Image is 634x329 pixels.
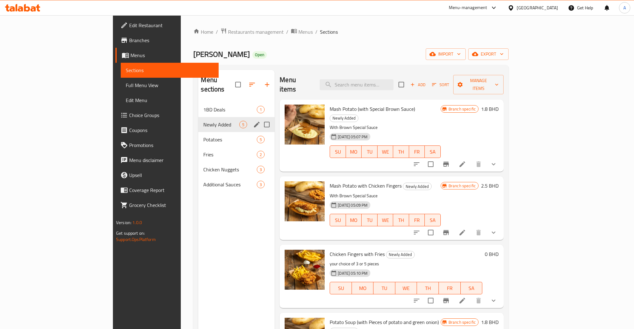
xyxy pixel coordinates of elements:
span: 1BD Deals [203,106,257,113]
h6: 2.5 BHD [481,181,499,190]
span: SU [332,147,343,156]
span: SA [427,147,438,156]
a: Menus [115,48,219,63]
button: edit [252,120,261,129]
nav: Menu sections [198,100,275,194]
a: Coverage Report [115,183,219,198]
span: Newly Added [386,251,414,258]
span: TH [419,284,436,293]
button: MO [352,282,374,294]
span: Branches [129,37,214,44]
button: TH [393,214,409,226]
p: With Brown Special Sauce [330,124,440,131]
span: FR [412,147,423,156]
span: Sections [320,28,338,36]
span: Promotions [129,141,214,149]
span: Menus [298,28,313,36]
span: Sort items [428,80,453,90]
a: Grocery Checklist [115,198,219,213]
li: / [315,28,317,36]
span: [DATE] 05:10 PM [335,270,370,276]
img: Mash Potato (with Special Brown Sauce) [285,105,325,145]
span: Version: [116,219,131,227]
div: items [239,121,247,128]
span: Newly Added [203,121,239,128]
button: WE [395,282,417,294]
span: Coupons [129,126,214,134]
span: FR [412,216,423,225]
a: Support.OpsPlatform [116,235,156,243]
button: TU [362,145,378,158]
div: [GEOGRAPHIC_DATA] [517,4,558,11]
button: show more [486,293,501,308]
button: Manage items [453,75,504,94]
button: SA [425,145,441,158]
button: SA [461,282,483,294]
div: items [257,181,265,188]
span: TU [364,147,375,156]
img: Chicken Fingers with Fries [285,250,325,290]
div: Menu-management [449,4,487,12]
span: TU [364,216,375,225]
span: TU [376,284,393,293]
span: import [431,50,461,58]
span: Grocery Checklist [129,201,214,209]
button: TU [373,282,395,294]
div: Newly Added5edit [198,117,275,132]
h6: 1.8 BHD [481,105,499,113]
button: MO [346,145,362,158]
span: Edit Menu [126,96,214,104]
span: 5 [257,137,264,143]
span: Select to update [424,158,437,171]
span: Additional Sauces [203,181,257,188]
span: Sections [126,66,214,74]
button: sort-choices [409,293,424,308]
div: Chicken Nuggets [203,166,257,173]
span: Chicken Fingers with Fries [330,249,385,259]
a: Edit menu item [459,160,466,168]
button: FR [409,145,425,158]
span: Mash Potato (with Special Brown Sauce) [330,104,415,114]
a: Edit Restaurant [115,18,219,33]
button: TU [362,214,378,226]
h2: Menu items [280,75,312,94]
span: SA [427,216,438,225]
button: MO [346,214,362,226]
button: delete [471,157,486,172]
button: SU [330,145,346,158]
span: [DATE] 05:07 PM [335,134,370,140]
span: Fries [203,151,257,158]
button: TH [393,145,409,158]
a: Menu disclaimer [115,153,219,168]
span: Edit Restaurant [129,22,214,29]
span: SU [332,216,343,225]
span: 2 [257,152,264,158]
span: SA [463,284,480,293]
span: [DATE] 05:09 PM [335,202,370,208]
span: Select to update [424,294,437,307]
p: With Brown Special Sauce [330,192,440,200]
span: Coverage Report [129,186,214,194]
a: Upsell [115,168,219,183]
div: Newly Added [330,115,358,122]
span: WE [398,284,415,293]
span: 5 [240,122,247,128]
a: Choice Groups [115,108,219,123]
div: Chicken Nuggets3 [198,162,275,177]
div: Fries2 [198,147,275,162]
span: Restaurants management [228,28,284,36]
div: Newly Added [403,183,432,190]
span: Open [252,52,267,57]
p: your choice of 3 or 5 pieces [330,260,482,268]
a: Coupons [115,123,219,138]
span: Sort sections [245,77,260,92]
span: MO [348,147,359,156]
span: Full Menu View [126,81,214,89]
nav: breadcrumb [193,28,509,36]
span: A [623,4,626,11]
span: WE [380,216,391,225]
div: Potatoes5 [198,132,275,147]
span: Menus [130,52,214,59]
button: sort-choices [409,225,424,240]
